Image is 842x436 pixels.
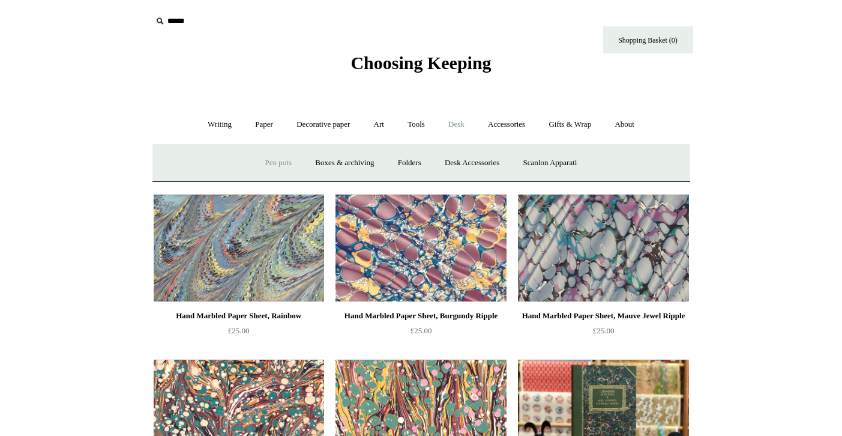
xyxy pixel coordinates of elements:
a: About [604,109,645,141]
a: Shopping Basket (0) [603,26,693,53]
a: Accessories [477,109,536,141]
a: Gifts & Wrap [538,109,602,141]
span: £25.00 [593,326,615,335]
img: Hand Marbled Paper Sheet, Rainbow [154,194,324,302]
a: Hand Marbled Paper Sheet, Burgundy Ripple Hand Marbled Paper Sheet, Burgundy Ripple [335,194,506,302]
a: Paper [244,109,284,141]
a: Folders [387,147,432,179]
a: Choosing Keeping [350,62,491,71]
a: Decorative paper [286,109,361,141]
a: Hand Marbled Paper Sheet, Rainbow Hand Marbled Paper Sheet, Rainbow [154,194,324,302]
div: Hand Marbled Paper Sheet, Mauve Jewel Ripple [521,309,685,323]
a: Hand Marbled Paper Sheet, Mauve Jewel Ripple £25.00 [518,309,688,358]
img: Hand Marbled Paper Sheet, Mauve Jewel Ripple [518,194,688,302]
a: Hand Marbled Paper Sheet, Burgundy Ripple £25.00 [335,309,506,358]
a: Pen pots [254,147,302,179]
span: £25.00 [228,326,250,335]
a: Tools [397,109,436,141]
a: Boxes & archiving [304,147,385,179]
a: Hand Marbled Paper Sheet, Rainbow £25.00 [154,309,324,358]
a: Desk Accessories [434,147,510,179]
a: Art [363,109,395,141]
img: Hand Marbled Paper Sheet, Burgundy Ripple [335,194,506,302]
div: Hand Marbled Paper Sheet, Burgundy Ripple [338,309,503,323]
a: Writing [197,109,242,141]
div: Hand Marbled Paper Sheet, Rainbow [157,309,321,323]
span: Choosing Keeping [350,53,491,73]
a: Desk [438,109,475,141]
span: £25.00 [410,326,432,335]
a: Scanlon Apparati [513,147,588,179]
a: Hand Marbled Paper Sheet, Mauve Jewel Ripple Hand Marbled Paper Sheet, Mauve Jewel Ripple [518,194,688,302]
